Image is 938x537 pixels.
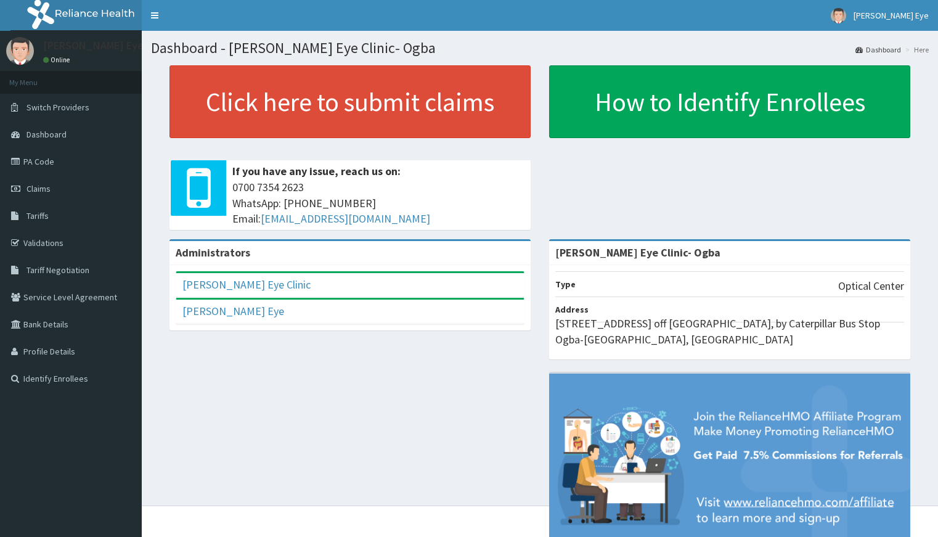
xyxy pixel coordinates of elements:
span: Claims [27,183,51,194]
span: 0700 7354 2623 WhatsApp: [PHONE_NUMBER] Email: [232,179,524,227]
a: [PERSON_NAME] Eye [182,304,284,318]
p: [PERSON_NAME] Eye [43,40,144,51]
a: [PERSON_NAME] Eye Clinic [182,277,311,292]
p: Optical Center [838,278,904,294]
b: Administrators [176,245,250,260]
span: Tariffs [27,210,49,221]
a: Online [43,55,73,64]
a: How to Identify Enrollees [549,65,910,138]
span: Switch Providers [27,102,89,113]
a: Click here to submit claims [169,65,531,138]
span: [PERSON_NAME] Eye [854,10,929,21]
a: [EMAIL_ADDRESS][DOMAIN_NAME] [261,211,430,226]
b: Address [555,304,589,315]
p: [STREET_ADDRESS] off [GEOGRAPHIC_DATA], by Caterpillar Bus Stop Ogba-[GEOGRAPHIC_DATA], [GEOGRAPH... [555,316,904,347]
span: Dashboard [27,129,67,140]
img: User Image [831,8,846,23]
span: Tariff Negotiation [27,264,89,276]
li: Here [902,44,929,55]
strong: [PERSON_NAME] Eye Clinic- Ogba [555,245,720,260]
b: If you have any issue, reach us on: [232,164,401,178]
a: Dashboard [855,44,901,55]
img: User Image [6,37,34,65]
b: Type [555,279,576,290]
h1: Dashboard - [PERSON_NAME] Eye Clinic- Ogba [151,40,929,56]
